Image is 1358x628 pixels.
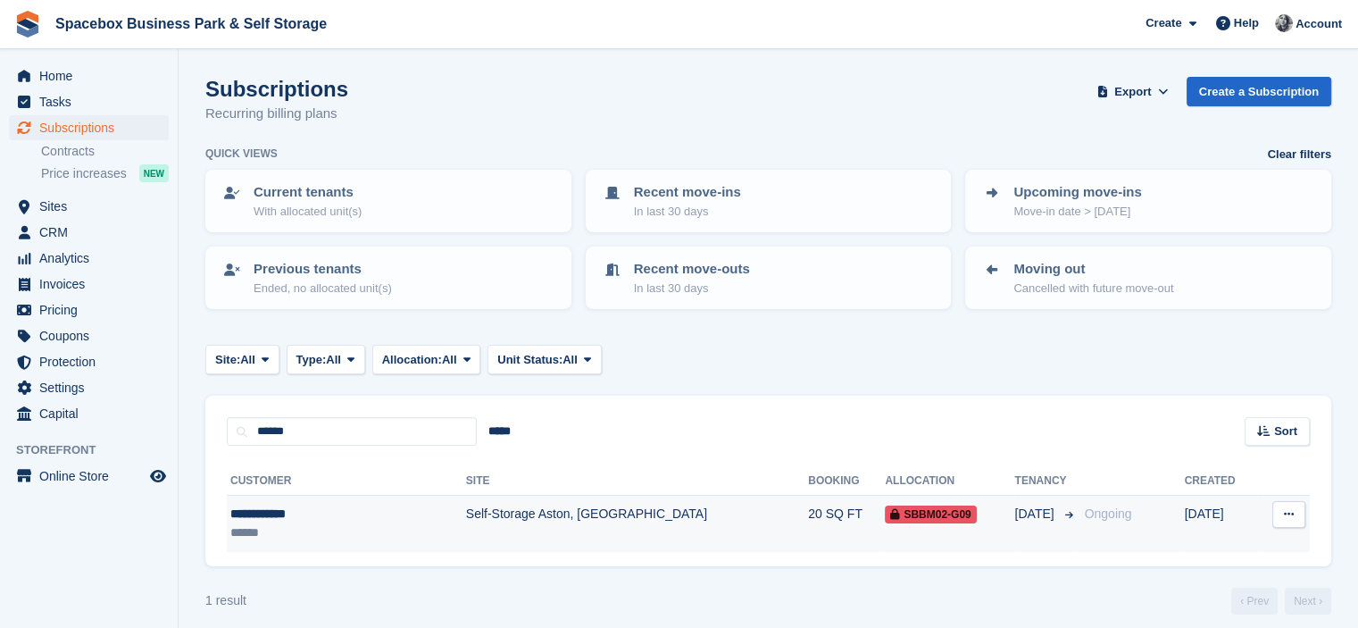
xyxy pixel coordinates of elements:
[48,9,334,38] a: Spacebox Business Park & Self Storage
[9,63,169,88] a: menu
[240,351,255,369] span: All
[39,115,146,140] span: Subscriptions
[254,259,392,280] p: Previous tenants
[39,375,146,400] span: Settings
[41,163,169,183] a: Price increases NEW
[147,465,169,487] a: Preview store
[205,345,279,374] button: Site: All
[562,351,578,369] span: All
[466,496,808,552] td: Self-Storage Aston, [GEOGRAPHIC_DATA]
[254,280,392,297] p: Ended, no allocated unit(s)
[16,441,178,459] span: Storefront
[587,172,950,230] a: Recent move-ins In last 30 days
[1014,505,1057,523] span: [DATE]
[254,203,362,221] p: With allocated unit(s)
[1013,203,1141,221] p: Move-in date > [DATE]
[9,89,169,114] a: menu
[9,349,169,374] a: menu
[1146,14,1181,32] span: Create
[1285,588,1331,615] a: Next
[9,194,169,219] a: menu
[634,259,750,280] p: Recent move-outs
[1184,467,1256,496] th: Created
[1013,182,1141,203] p: Upcoming move-ins
[39,63,146,88] span: Home
[1184,496,1256,552] td: [DATE]
[1274,423,1297,440] span: Sort
[1228,588,1335,615] nav: Page
[9,401,169,426] a: menu
[39,323,146,348] span: Coupons
[1084,507,1131,521] span: Ongoing
[9,375,169,400] a: menu
[41,165,127,182] span: Price increases
[205,77,348,101] h1: Subscriptions
[442,351,457,369] span: All
[1234,14,1259,32] span: Help
[466,467,808,496] th: Site
[634,280,750,297] p: In last 30 days
[41,143,169,160] a: Contracts
[808,467,885,496] th: Booking
[9,246,169,271] a: menu
[9,297,169,322] a: menu
[207,248,570,307] a: Previous tenants Ended, no allocated unit(s)
[39,349,146,374] span: Protection
[372,345,481,374] button: Allocation: All
[1094,77,1172,106] button: Export
[39,272,146,297] span: Invoices
[1231,588,1278,615] a: Previous
[1013,259,1173,280] p: Moving out
[287,345,365,374] button: Type: All
[1267,146,1331,163] a: Clear filters
[39,246,146,271] span: Analytics
[215,351,240,369] span: Site:
[967,172,1329,230] a: Upcoming move-ins Move-in date > [DATE]
[808,496,885,552] td: 20 SQ FT
[382,351,442,369] span: Allocation:
[885,467,1014,496] th: Allocation
[1014,467,1077,496] th: Tenancy
[207,172,570,230] a: Current tenants With allocated unit(s)
[139,164,169,182] div: NEW
[1114,83,1151,101] span: Export
[9,272,169,297] a: menu
[39,194,146,219] span: Sites
[1187,77,1331,106] a: Create a Subscription
[39,89,146,114] span: Tasks
[39,297,146,322] span: Pricing
[497,351,562,369] span: Unit Status:
[39,401,146,426] span: Capital
[967,248,1329,307] a: Moving out Cancelled with future move-out
[227,467,466,496] th: Customer
[487,345,601,374] button: Unit Status: All
[9,115,169,140] a: menu
[39,464,146,489] span: Online Store
[634,182,741,203] p: Recent move-ins
[205,591,246,610] div: 1 result
[326,351,341,369] span: All
[205,146,278,162] h6: Quick views
[587,248,950,307] a: Recent move-outs In last 30 days
[9,464,169,489] a: menu
[14,11,41,38] img: stora-icon-8386f47178a22dfd0bd8f6a31ec36ba5ce8667c1dd55bd0f319d3a0aa187defe.svg
[634,203,741,221] p: In last 30 days
[885,506,976,523] span: SBBM02-G09
[1296,15,1342,33] span: Account
[39,220,146,245] span: CRM
[9,220,169,245] a: menu
[1013,280,1173,297] p: Cancelled with future move-out
[296,351,327,369] span: Type:
[205,104,348,124] p: Recurring billing plans
[254,182,362,203] p: Current tenants
[9,323,169,348] a: menu
[1275,14,1293,32] img: SUDIPTA VIRMANI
